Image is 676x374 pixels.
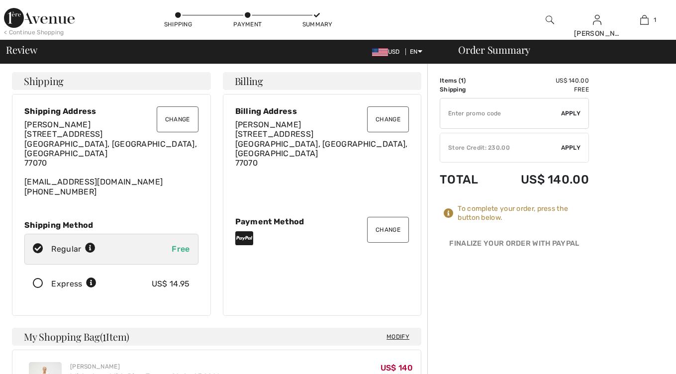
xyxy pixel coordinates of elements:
[12,328,421,346] h4: My Shopping Bag
[235,120,301,129] span: [PERSON_NAME]
[24,106,198,116] div: Shipping Address
[440,143,561,152] div: Store Credit: 230.00
[233,20,263,29] div: Payment
[386,332,409,342] span: Modify
[24,120,91,129] span: [PERSON_NAME]
[235,217,409,226] div: Payment Method
[593,14,601,26] img: My Info
[157,106,198,132] button: Change
[621,14,668,26] a: 1
[4,28,64,37] div: < Continue Shopping
[440,76,493,85] td: Items ( )
[235,106,409,116] div: Billing Address
[654,15,656,24] span: 1
[446,45,670,55] div: Order Summary
[4,8,75,28] img: 1ère Avenue
[235,129,408,168] span: [STREET_ADDRESS] [GEOGRAPHIC_DATA], [GEOGRAPHIC_DATA], [GEOGRAPHIC_DATA] 77070
[302,20,332,29] div: Summary
[410,48,422,55] span: EN
[367,106,409,132] button: Change
[235,76,263,86] span: Billing
[51,278,97,290] div: Express
[163,20,193,29] div: Shipping
[372,48,388,56] img: US Dollar
[24,129,197,168] span: [STREET_ADDRESS] [GEOGRAPHIC_DATA], [GEOGRAPHIC_DATA], [GEOGRAPHIC_DATA] 77070
[574,28,620,39] div: [PERSON_NAME]
[70,362,221,371] div: [PERSON_NAME]
[381,363,413,373] span: US$ 140
[367,217,409,243] button: Change
[152,278,190,290] div: US$ 14.95
[561,109,581,118] span: Apply
[493,85,589,94] td: Free
[458,204,589,222] div: To complete your order, press the button below.
[461,77,464,84] span: 1
[102,329,106,342] span: 1
[440,238,589,253] div: Finalize Your Order with PayPal
[24,220,198,230] div: Shipping Method
[440,85,493,94] td: Shipping
[372,48,404,55] span: USD
[172,244,190,254] span: Free
[493,163,589,196] td: US$ 140.00
[24,76,64,86] span: Shipping
[440,163,493,196] td: Total
[493,76,589,85] td: US$ 140.00
[440,98,561,128] input: Promo code
[640,14,649,26] img: My Bag
[546,14,554,26] img: search the website
[6,45,37,55] span: Review
[593,15,601,24] a: Sign In
[561,143,581,152] span: Apply
[100,330,129,343] span: ( Item)
[51,243,96,255] div: Regular
[24,120,198,196] div: [EMAIL_ADDRESS][DOMAIN_NAME] [PHONE_NUMBER]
